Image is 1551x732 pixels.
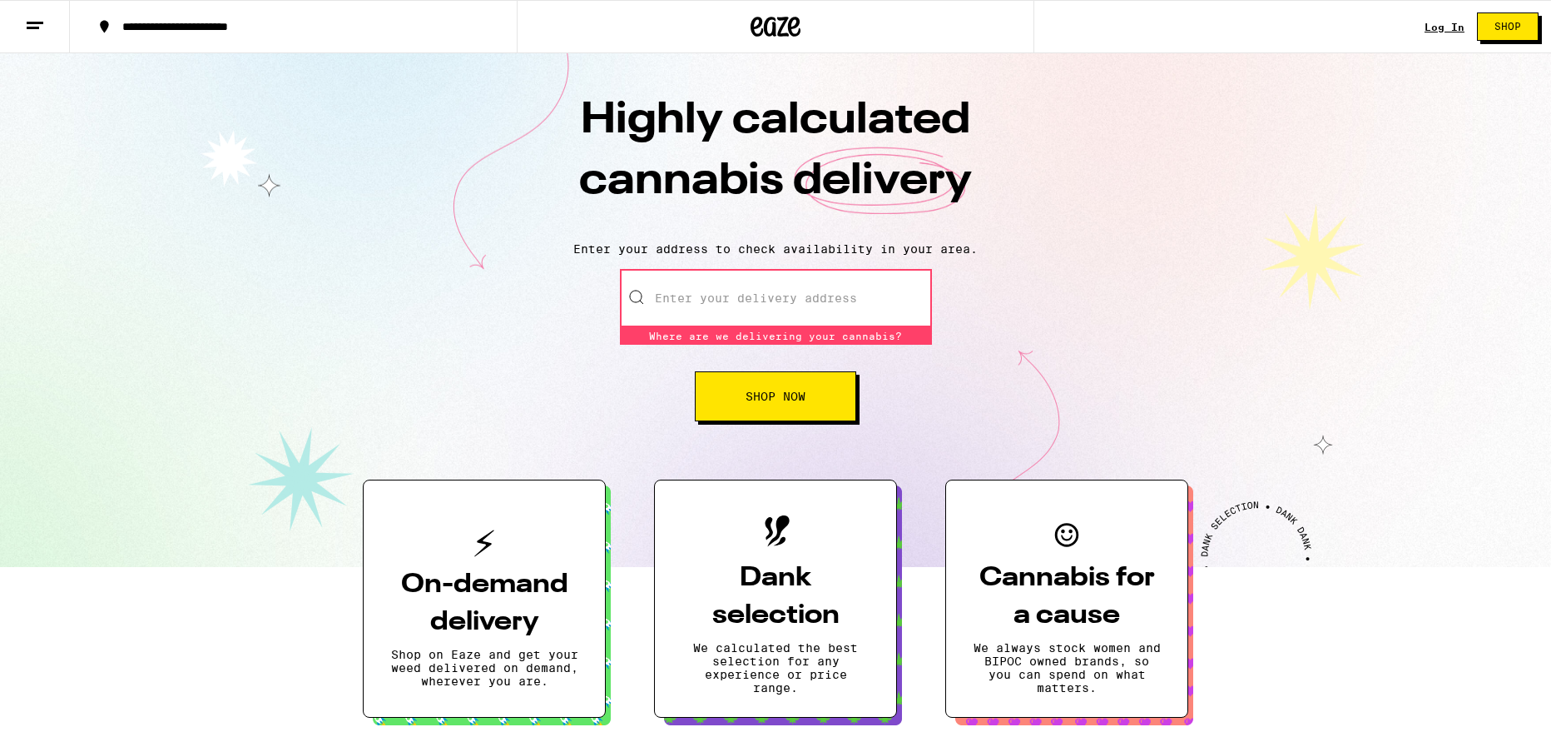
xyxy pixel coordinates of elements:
span: Shop [1494,22,1521,32]
button: On-demand deliveryShop on Eaze and get your weed delivered on demand, wherever you are. [363,480,606,718]
button: Shop Now [695,371,856,421]
a: Shop [1464,12,1551,41]
p: Enter your address to check availability in your area. [17,242,1534,256]
div: Where are we delivering your cannabis? [620,327,932,345]
h3: Cannabis for a cause [973,560,1161,635]
span: Shop Now [746,391,805,402]
button: Cannabis for a causeWe always stock women and BIPOC owned brands, so you can spend on what matters. [945,480,1188,718]
h1: Highly calculated cannabis delivery [484,91,1067,229]
a: Log In [1425,22,1464,32]
button: Shop [1477,12,1539,41]
input: Enter your delivery address [620,269,932,327]
p: Shop on Eaze and get your weed delivered on demand, wherever you are. [390,648,578,688]
h3: On-demand delivery [390,566,578,641]
p: We always stock women and BIPOC owned brands, so you can spend on what matters. [973,641,1161,695]
h3: Dank selection [681,560,870,635]
p: We calculated the best selection for any experience or price range. [681,641,870,695]
button: Dank selectionWe calculated the best selection for any experience or price range. [654,480,897,718]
